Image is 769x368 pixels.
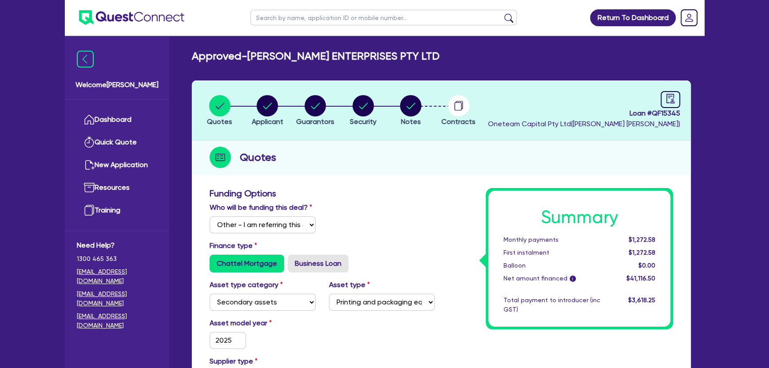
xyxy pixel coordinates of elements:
[666,94,675,104] span: audit
[206,95,233,128] button: Quotes
[296,95,335,128] button: Guarantors
[288,255,349,272] label: Business Loan
[210,356,258,367] label: Supplier type
[503,207,655,228] h1: Summary
[79,10,184,25] img: quest-connect-logo-blue
[349,95,377,128] button: Security
[400,95,422,128] button: Notes
[77,108,157,131] a: Dashboard
[629,249,655,256] span: $1,272.58
[570,276,576,282] span: i
[250,10,517,25] input: Search by name, application ID or mobile number...
[77,131,157,154] a: Quick Quote
[210,280,283,290] label: Asset type category
[77,51,94,68] img: icon-menu-close
[207,117,232,126] span: Quotes
[497,274,607,283] div: Net amount financed
[497,296,607,314] div: Total payment to introducer (inc GST)
[84,137,95,148] img: quick-quote
[441,95,476,128] button: Contracts
[77,154,157,176] a: New Application
[210,188,435,199] h3: Funding Options
[84,160,95,170] img: new-application
[497,235,607,244] div: Monthly payments
[629,236,655,243] span: $1,272.58
[84,182,95,193] img: resources
[251,95,284,128] button: Applicant
[84,205,95,216] img: training
[210,240,257,251] label: Finance type
[77,254,157,264] span: 1300 465 363
[252,117,283,126] span: Applicant
[296,117,334,126] span: Guarantors
[488,108,680,119] span: Loan # QF15345
[628,296,655,304] span: $3,618.25
[210,255,284,272] label: Chattel Mortgage
[350,117,377,126] span: Security
[77,312,157,330] a: [EMAIL_ADDRESS][DOMAIN_NAME]
[210,147,231,168] img: step-icon
[626,275,655,282] span: $41,116.50
[75,80,159,90] span: Welcome [PERSON_NAME]
[77,289,157,308] a: [EMAIL_ADDRESS][DOMAIN_NAME]
[77,267,157,286] a: [EMAIL_ADDRESS][DOMAIN_NAME]
[329,280,370,290] label: Asset type
[203,318,322,328] label: Asset model year
[638,262,655,269] span: $0.00
[240,149,276,165] h2: Quotes
[678,6,701,29] a: Dropdown toggle
[77,176,157,199] a: Resources
[488,120,680,128] span: Oneteam Capital Pty Ltd ( [PERSON_NAME] [PERSON_NAME] )
[77,199,157,222] a: Training
[192,50,440,63] h2: Approved - [PERSON_NAME] ENTERPRISES PTY LTD
[401,117,421,126] span: Notes
[210,202,312,213] label: Who will be funding this deal?
[441,117,476,126] span: Contracts
[590,9,676,26] a: Return To Dashboard
[77,240,157,251] span: Need Help?
[497,248,607,257] div: First instalment
[497,261,607,270] div: Balloon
